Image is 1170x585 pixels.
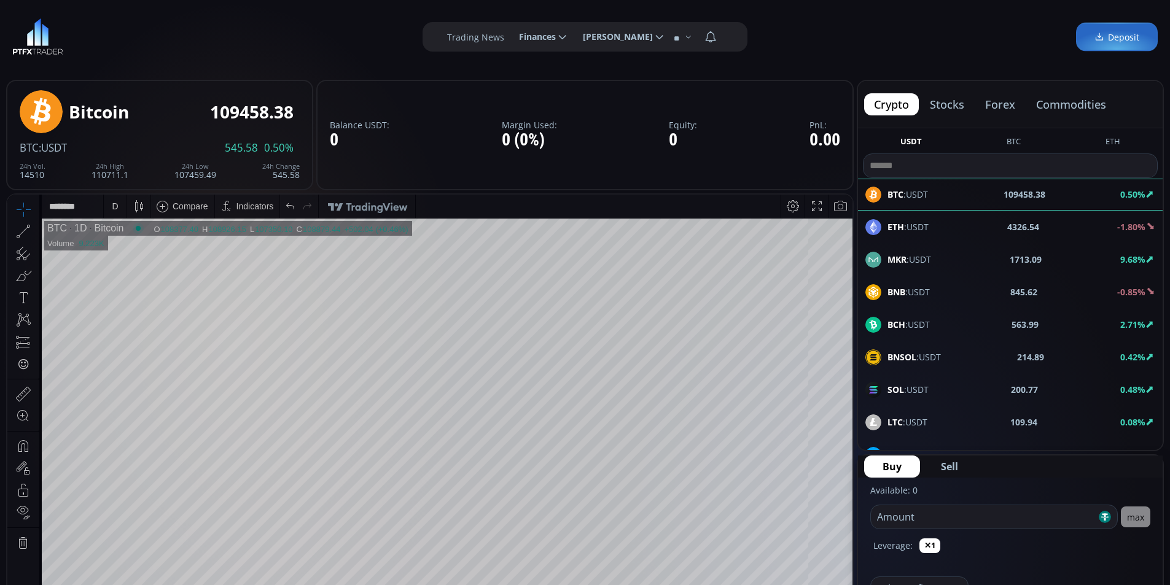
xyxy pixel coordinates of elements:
div: 108926.15 [201,30,238,39]
b: 9.68% [1120,254,1145,265]
div: 110711.1 [92,163,128,179]
div: 107459.49 [174,163,216,179]
b: 0.48% [1120,384,1145,395]
span: :USDT [39,141,67,155]
b: BNSOL [887,351,916,363]
button: ETH [1101,136,1125,151]
span: :USDT [887,220,929,233]
b: 109.94 [1010,416,1037,428]
label: Margin Used: [502,120,557,130]
div: 108879.44 [295,30,333,39]
span: [PERSON_NAME] [574,25,653,49]
span: :USDT [887,448,932,461]
b: BCH [887,319,905,330]
div: Bitcoin [79,28,116,39]
span: Buy [883,459,902,474]
label: Balance USDT: [330,120,389,130]
b: LINK [887,449,908,460]
a: Deposit [1076,23,1158,52]
span: BTC [20,141,39,155]
div: log [801,494,813,503]
img: LOGO [12,18,63,55]
div: H [195,30,201,39]
button: stocks [920,93,974,115]
div: D [104,7,111,17]
span: 545.58 [225,142,258,153]
div: Bitcoin [69,103,129,122]
b: -1.25% [1117,449,1145,460]
span: :USDT [887,416,927,428]
span: Deposit [1094,31,1139,44]
span: :USDT [887,253,931,266]
span: :USDT [887,383,929,396]
b: -0.85% [1117,286,1145,298]
div: 24h High [92,163,128,170]
b: 1713.09 [1010,253,1042,266]
b: 0.42% [1120,351,1145,363]
div: auto [822,494,838,503]
span: Finances [510,25,556,49]
span: Sell [941,459,958,474]
span: :USDT [887,318,930,331]
div: 24h Vol. [20,163,45,170]
div: 545.58 [262,163,300,179]
button: commodities [1026,93,1116,115]
div: Volume [40,44,66,53]
b: ETH [887,221,904,233]
label: PnL: [809,120,840,130]
div: 0 (0%) [502,131,557,150]
b: 4326.54 [1007,220,1039,233]
b: 563.99 [1012,318,1039,331]
div:  [11,164,21,176]
b: 0.08% [1120,416,1145,428]
b: 200.77 [1011,383,1038,396]
div: 24h Low [174,163,216,170]
div: 0.00 [809,131,840,150]
b: BNB [887,286,905,298]
div: O [146,30,153,39]
button: 12:08:58 (UTC) [701,487,768,510]
div: 5y [44,494,53,503]
label: Equity: [669,120,697,130]
div: Toggle Percentage [780,487,797,510]
b: 214.89 [1017,351,1044,363]
span: 0.50% [264,142,294,153]
div: 1D [60,28,79,39]
b: LTC [887,416,903,428]
span: :USDT [887,351,941,363]
b: SOL [887,384,904,395]
div: 1m [100,494,112,503]
b: -1.80% [1117,221,1145,233]
b: MKR [887,254,907,265]
div: Toggle Auto Scale [817,487,843,510]
span: :USDT [887,285,930,298]
b: 2.71% [1120,319,1145,330]
div: 14510 [20,163,45,179]
button: BTC [1002,136,1026,151]
button: crypto [864,93,919,115]
div: 1d [139,494,149,503]
div: Compare [165,7,201,17]
div: 3m [80,494,92,503]
span: 12:08:58 (UTC) [705,494,764,503]
label: Available: 0 [870,484,918,496]
div: 1y [62,494,71,503]
div: BTC [40,28,60,39]
div: 0 [669,131,697,150]
button: USDT [895,136,927,151]
div: Toggle Log Scale [797,487,817,510]
div: Indicators [229,7,267,17]
label: Leverage: [873,539,913,552]
button: Sell [922,455,977,478]
div: 0 [330,131,389,150]
div: 109458.38 [210,103,294,122]
div: Go to [165,487,184,510]
b: 845.62 [1010,285,1037,298]
label: Trading News [447,31,504,44]
div: 107350.10 [248,30,285,39]
div: +502.04 (+0.46%) [337,30,400,39]
div: Hide Drawings Toolbar [28,458,34,475]
button: forex [975,93,1025,115]
div: 9.223K [71,44,96,53]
